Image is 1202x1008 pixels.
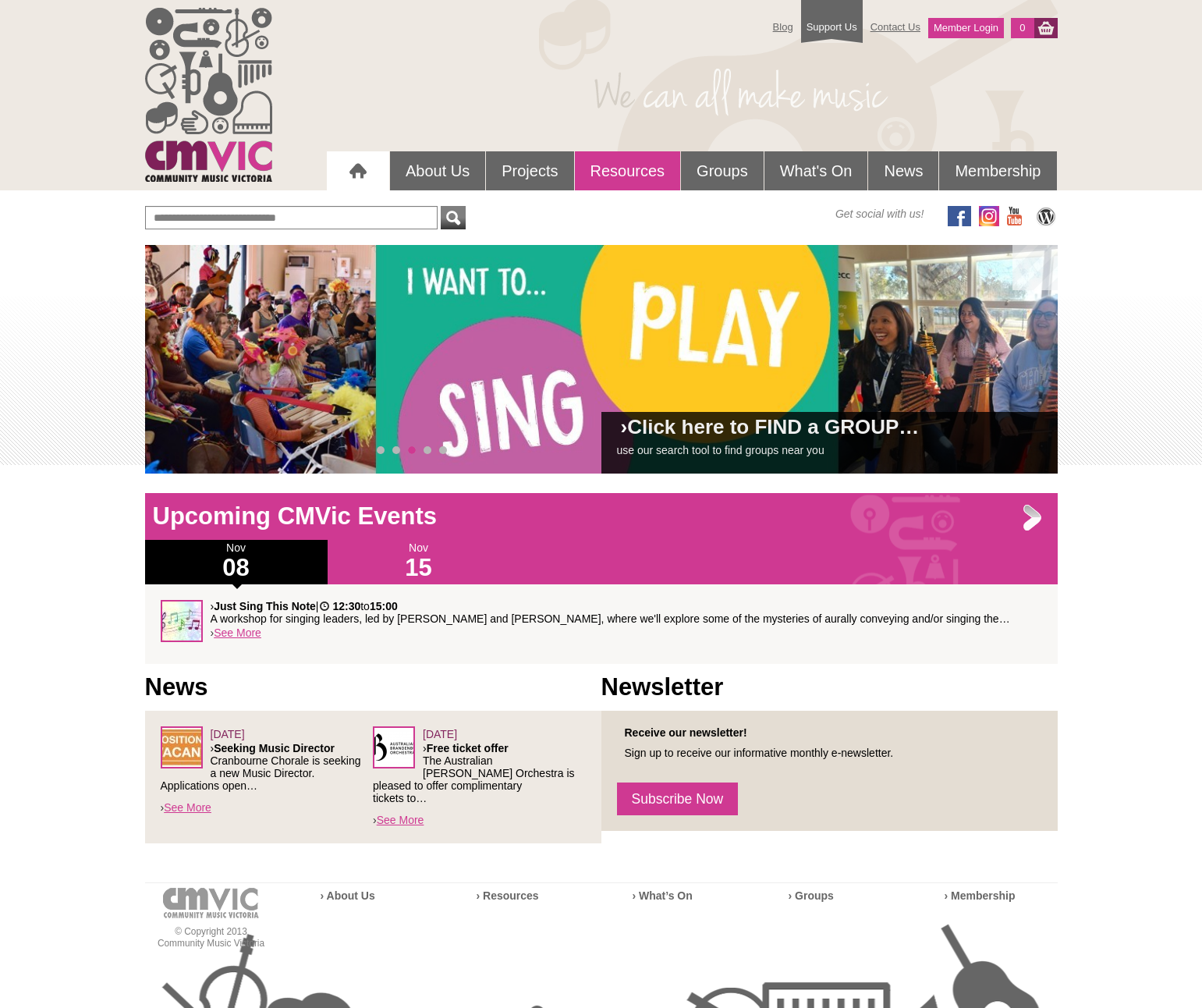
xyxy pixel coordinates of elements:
a: See More [214,626,261,639]
span: 12:30 [332,600,360,612]
a: About Us [390,151,485,190]
span: Cranbourne Chorale is seeking a new Music Director. Applications open… [161,754,361,792]
span: The Australian [PERSON_NAME] Orchestra is pleased to offer complimentary tickets to… [373,754,575,804]
a: › Groups [789,889,834,902]
span: News [884,162,923,179]
img: Australian_Brandenburg_Orchestra.png [373,726,415,768]
span: Subscribe Now [632,791,724,807]
span: Sign up to receive our informative monthly e-newsletter. [625,747,894,759]
img: cmvic-logo-footer.png [163,888,259,918]
span: Receive our newsletter! [625,726,747,739]
span: › [161,801,165,814]
img: cmvic_logo.png [145,8,272,182]
span: Upcoming CMVic Events [153,502,438,530]
a: News [868,151,938,190]
span: Just Sing This Note [214,600,316,612]
span: Blog [773,21,793,33]
span: News [145,673,208,701]
a: What's On [764,151,868,190]
span: [DATE] [211,728,245,740]
a: › Resources [477,889,539,902]
a: › About Us [321,889,375,902]
span: Free ticket offer [427,742,509,754]
span: | [316,600,319,612]
span: Groups [697,162,748,179]
a: Membership [939,151,1056,190]
span: › [373,814,377,826]
span: › [621,415,628,438]
a: Subscribe Now [617,783,739,815]
span: Get social with us! [835,208,924,220]
span: Support Us [807,21,857,33]
a: Blog [765,13,801,41]
a: Projects [486,151,573,190]
span: Nov [226,541,246,554]
span: [DATE] [423,728,457,740]
span: Membership [955,162,1041,179]
span: Newsletter [601,673,724,701]
span: Seeking Music Director [214,742,335,754]
img: icon-instagram.png [979,206,999,226]
span: © Copyright 2013 [175,926,247,937]
span: 15 [405,554,431,581]
a: › What’s On [633,889,693,902]
img: POSITION_vacant.jpg [161,726,203,768]
span: › [423,742,427,754]
span: What's On [780,162,853,179]
span: › [211,742,215,754]
img: CMVic Blog [1034,206,1058,226]
span: Community Music Victoria [158,938,264,949]
span: Nov [409,541,428,554]
a: Groups [681,151,764,190]
a: See More [377,814,424,826]
span: Member Login [934,22,998,34]
a: See More [164,801,211,814]
span: About Us [406,162,470,179]
a: Click here to FIND a GROUP… [627,415,919,438]
img: Rainbow-notes.jpg [161,600,203,642]
a: Resources [575,151,681,190]
span: A workshop for singing leaders, led by [PERSON_NAME] and [PERSON_NAME], where we'll explore some ... [211,612,1010,625]
a: Contact Us [863,13,928,41]
span: 08 [222,554,249,581]
span: Projects [502,162,558,179]
span: 0 [1019,22,1025,34]
a: use our search tool to find groups near you [617,444,824,456]
span: Contact Us [870,21,920,33]
span: Resources [590,162,665,179]
a: Member Login [928,18,1004,38]
span: 15:00 [370,600,398,612]
span: › [211,600,215,612]
a: › Membership [945,889,1016,902]
a: 0 [1011,18,1034,38]
span: › [211,626,215,639]
span: to [360,600,370,612]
